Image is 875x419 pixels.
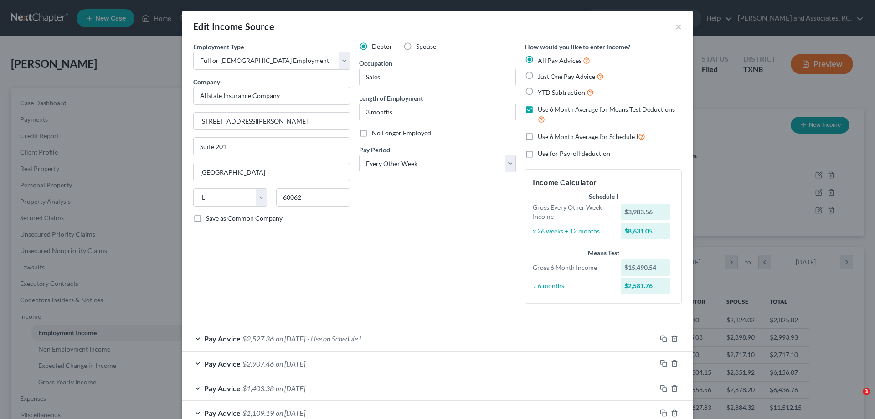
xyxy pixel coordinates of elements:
[863,388,870,395] span: 3
[276,409,305,417] span: on [DATE]
[242,384,274,393] span: $1,403.38
[206,214,283,222] span: Save as Common Company
[538,57,582,64] span: All Pay Advices
[193,20,274,33] div: Edit Income Source
[844,388,866,410] iframe: Intercom live chat
[276,359,305,368] span: on [DATE]
[538,88,585,96] span: YTD Subtraction
[416,42,436,50] span: Spouse
[533,177,674,188] h5: Income Calculator
[372,129,431,137] span: No Longer Employed
[242,334,274,343] span: $2,527.36
[242,359,274,368] span: $2,907.46
[359,58,392,68] label: Occupation
[538,133,638,140] span: Use 6 Month Average for Schedule I
[276,384,305,393] span: on [DATE]
[372,42,392,50] span: Debtor
[538,72,595,80] span: Just One Pay Advice
[528,227,616,236] div: x 26 weeks ÷ 12 months
[675,21,682,32] button: ×
[204,384,241,393] span: Pay Advice
[193,43,244,51] span: Employment Type
[621,204,671,220] div: $3,983.56
[204,409,241,417] span: Pay Advice
[621,223,671,239] div: $8,631.05
[194,163,350,181] input: Enter city...
[621,259,671,276] div: $15,490.54
[204,334,241,343] span: Pay Advice
[528,263,616,272] div: Gross 6 Month Income
[525,42,630,52] label: How would you like to enter income?
[360,68,515,86] input: --
[621,278,671,294] div: $2,581.76
[276,334,305,343] span: on [DATE]
[528,281,616,290] div: ÷ 6 months
[359,146,390,154] span: Pay Period
[276,188,350,207] input: Enter zip...
[194,138,350,155] input: Unit, Suite, etc...
[194,113,350,130] input: Enter address...
[193,87,350,105] input: Search company by name...
[359,93,423,103] label: Length of Employment
[307,334,361,343] span: - Use on Schedule I
[204,359,241,368] span: Pay Advice
[538,150,610,157] span: Use for Payroll deduction
[533,248,674,258] div: Means Test
[528,203,616,221] div: Gross Every Other Week Income
[360,103,515,121] input: ex: 2 years
[242,409,274,417] span: $1,109.19
[533,192,674,201] div: Schedule I
[193,78,220,86] span: Company
[538,105,675,113] span: Use 6 Month Average for Means Test Deductions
